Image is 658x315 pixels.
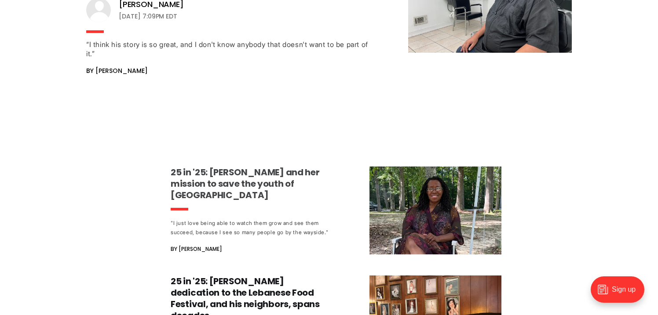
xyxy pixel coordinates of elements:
span: By [PERSON_NAME] [171,244,222,254]
iframe: portal-trigger [583,272,658,315]
h3: 25 in '25: [PERSON_NAME] and her mission to save the youth of [GEOGRAPHIC_DATA] [171,167,334,201]
img: 25 in '25: Jo White and her mission to save the youth of Richmond [369,167,501,254]
time: [DATE] 7:09PM EDT [119,11,177,22]
div: “I think his story is so great, and I don't know anybody that doesn't want to be part of it.” [86,40,372,58]
div: "I just love being able to watch them grow and see them succeed, because I see so many people go ... [171,218,334,237]
span: By [PERSON_NAME] [86,65,148,76]
a: 25 in '25: [PERSON_NAME] and her mission to save the youth of [GEOGRAPHIC_DATA] "I just love bein... [171,167,501,254]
